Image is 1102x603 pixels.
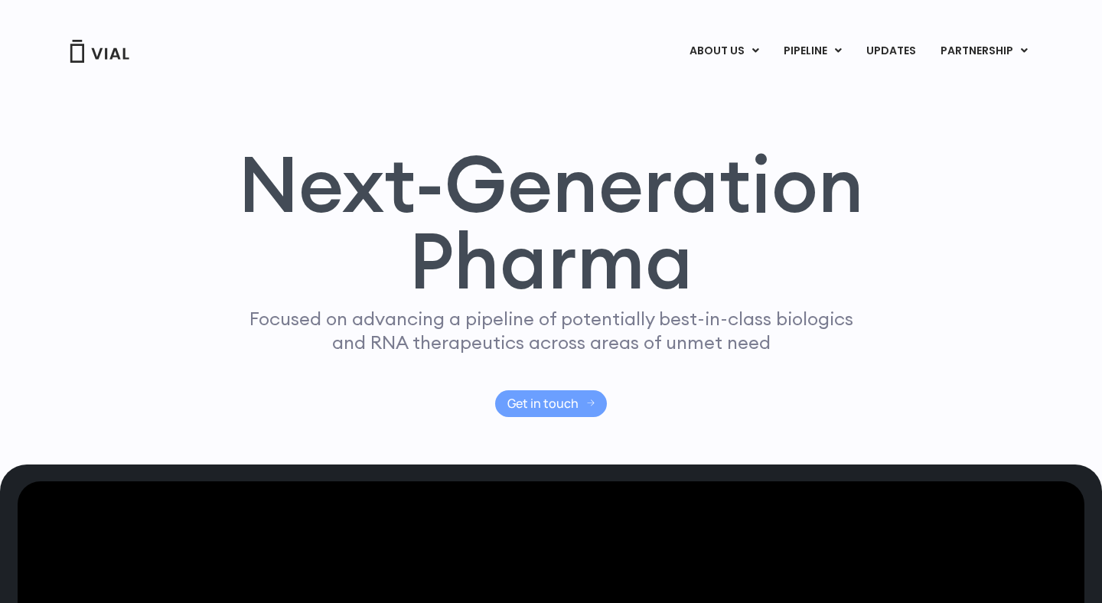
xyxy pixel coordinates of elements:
[771,38,853,64] a: PIPELINEMenu Toggle
[69,40,130,63] img: Vial Logo
[854,38,928,64] a: UPDATES
[220,145,882,300] h1: Next-Generation Pharma
[495,390,608,417] a: Get in touch
[677,38,771,64] a: ABOUT USMenu Toggle
[928,38,1040,64] a: PARTNERSHIPMenu Toggle
[243,307,859,354] p: Focused on advancing a pipeline of potentially best-in-class biologics and RNA therapeutics acros...
[507,398,579,409] span: Get in touch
